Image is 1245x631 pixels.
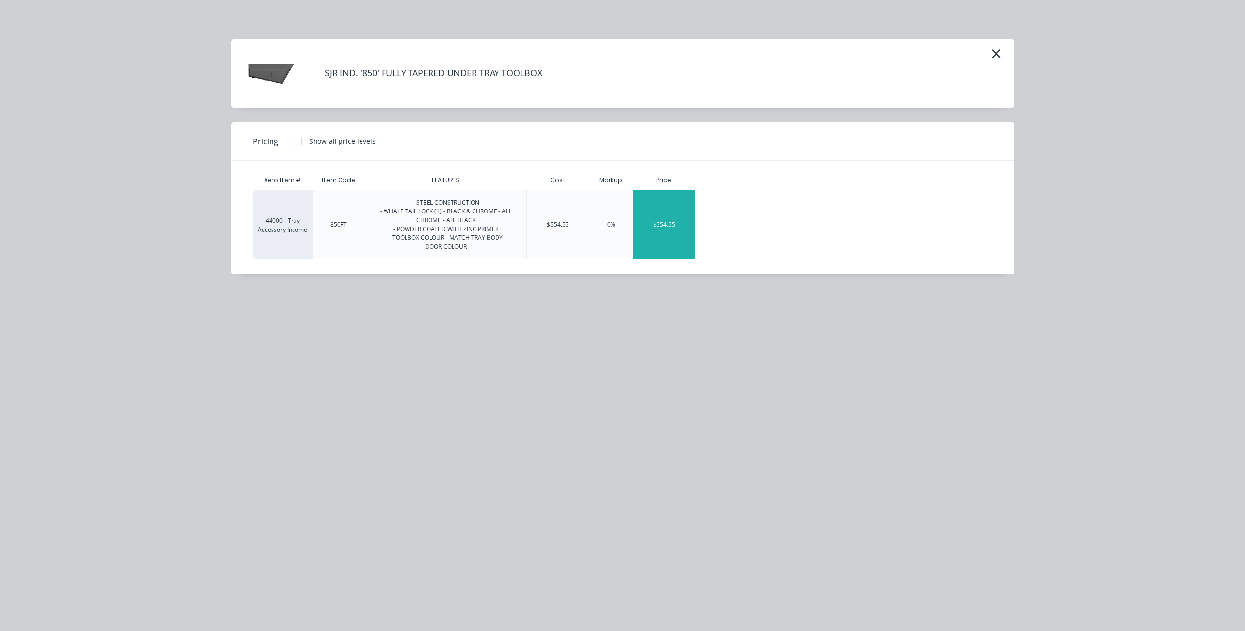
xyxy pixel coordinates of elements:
div: Item Code [314,168,363,192]
div: Price [633,170,695,190]
h4: SJR IND. '850' FULLY TAPERED UNDER TRAY TOOLBOX [310,64,557,83]
div: 0% [607,220,615,229]
div: 44000 - Tray Accessory Income [253,190,312,259]
div: Xero Item # [253,170,312,190]
div: $554.55 [633,190,695,259]
span: Pricing [253,136,278,147]
div: Show all price levels [309,136,376,146]
div: Markup [589,170,633,190]
div: - STEEL CONSTRUCTION - WHALE TAIL LOCK (1) - BLACK & CHROME - ALL CHROME - ALL BLACK - POWDER COA... [373,198,519,251]
div: FEATURES [424,168,467,192]
img: SJR IND. '850' FULLY TAPERED UNDER TRAY TOOLBOX [246,49,295,98]
div: 850FT [330,220,347,229]
div: $554.55 [547,220,569,229]
div: Cost [526,170,589,190]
